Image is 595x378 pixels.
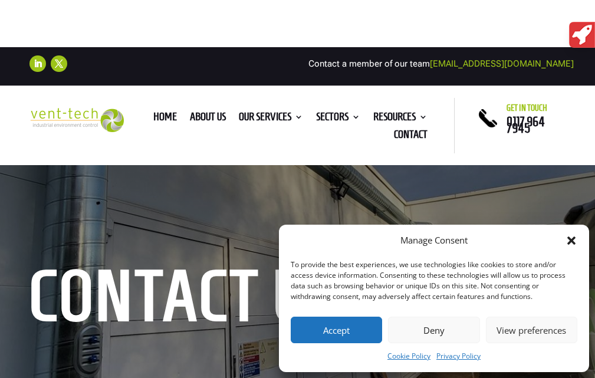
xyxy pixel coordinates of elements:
[394,130,428,143] a: Contact
[291,259,576,302] div: To provide the best experiences, we use technologies like cookies to store and/or access device i...
[486,317,577,343] button: View preferences
[430,58,574,69] a: [EMAIL_ADDRESS][DOMAIN_NAME]
[316,113,360,126] a: Sectors
[29,55,46,72] a: Follow on LinkedIn
[190,113,226,126] a: About us
[388,317,479,343] button: Deny
[291,317,382,343] button: Accept
[387,349,430,363] a: Cookie Policy
[373,113,428,126] a: Resources
[507,114,545,135] a: 0117 964 7945
[51,55,67,72] a: Follow on X
[29,268,389,330] h1: contact us
[29,108,124,132] img: 2023-09-27T08_35_16.549ZVENT-TECH---Clear-background
[153,113,177,126] a: Home
[566,235,577,246] div: Close dialog
[308,58,574,69] span: Contact a member of our team
[400,234,468,248] div: Manage Consent
[436,349,481,363] a: Privacy Policy
[239,113,303,126] a: Our Services
[507,103,547,113] span: Get in touch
